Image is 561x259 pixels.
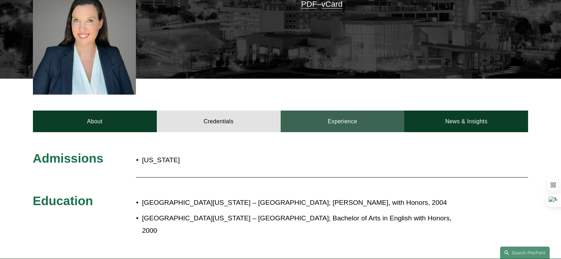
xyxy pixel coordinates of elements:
[157,111,281,132] a: Credentials
[281,111,405,132] a: Experience
[33,194,93,208] span: Education
[142,154,322,167] p: [US_STATE]
[33,151,103,165] span: Admissions
[142,197,466,209] p: [GEOGRAPHIC_DATA][US_STATE] – [GEOGRAPHIC_DATA]; [PERSON_NAME], with Honors, 2004
[33,111,157,132] a: About
[142,212,466,237] p: [GEOGRAPHIC_DATA][US_STATE] – [GEOGRAPHIC_DATA]; Bachelor of Arts in English with Honors, 2000
[500,247,550,259] a: Search this site
[404,111,528,132] a: News & Insights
